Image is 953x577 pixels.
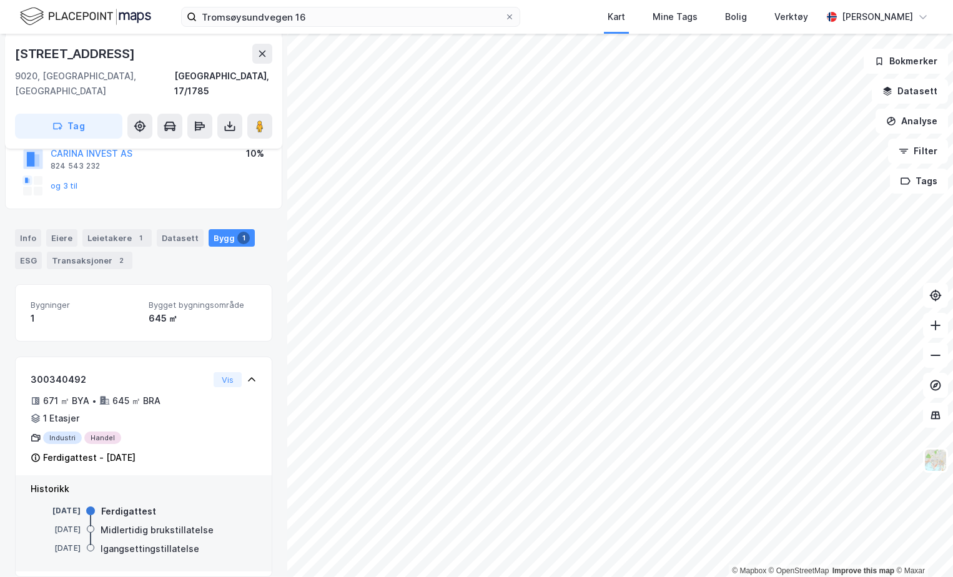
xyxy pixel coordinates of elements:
button: Datasett [872,79,948,104]
div: Midlertidig brukstillatelse [101,523,214,538]
a: OpenStreetMap [769,566,829,575]
div: Mine Tags [653,9,698,24]
div: [DATE] [31,524,81,535]
div: Ferdigattest - [DATE] [43,450,136,465]
div: 2 [115,254,127,267]
div: 10% [246,146,264,161]
div: 645 ㎡ [149,311,257,326]
iframe: Chat Widget [891,517,953,577]
button: Tags [890,169,948,194]
div: 9020, [GEOGRAPHIC_DATA], [GEOGRAPHIC_DATA] [15,69,174,99]
div: 824 543 232 [51,161,100,171]
div: [DATE] [31,543,81,554]
div: Bygg [209,229,255,247]
div: 300340492 [31,372,209,387]
div: Datasett [157,229,204,247]
div: 1 [237,232,250,244]
div: Kart [608,9,625,24]
button: Filter [888,139,948,164]
a: Improve this map [832,566,894,575]
button: Vis [214,372,242,387]
div: 671 ㎡ BYA [43,393,89,408]
div: Ferdigattest [101,504,156,519]
div: 645 ㎡ BRA [112,393,160,408]
button: Tag [15,114,122,139]
div: 1 [134,232,147,244]
input: Søk på adresse, matrikkel, gårdeiere, leietakere eller personer [197,7,505,26]
img: Z [924,448,947,472]
div: [DATE] [31,505,81,516]
div: Igangsettingstillatelse [101,541,199,556]
div: 1 Etasjer [43,411,79,426]
div: [STREET_ADDRESS] [15,44,137,64]
div: [PERSON_NAME] [842,9,913,24]
div: Verktøy [774,9,808,24]
img: logo.f888ab2527a4732fd821a326f86c7f29.svg [20,6,151,27]
div: • [92,396,97,406]
div: ESG [15,252,42,269]
div: Bolig [725,9,747,24]
div: Leietakere [82,229,152,247]
span: Bygget bygningsområde [149,300,257,310]
button: Bokmerker [864,49,948,74]
div: Info [15,229,41,247]
div: Transaksjoner [47,252,132,269]
div: Eiere [46,229,77,247]
div: 1 [31,311,139,326]
div: Historikk [31,481,257,496]
div: [GEOGRAPHIC_DATA], 17/1785 [174,69,272,99]
a: Mapbox [732,566,766,575]
span: Bygninger [31,300,139,310]
button: Analyse [876,109,948,134]
div: Kontrollprogram for chat [891,517,953,577]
